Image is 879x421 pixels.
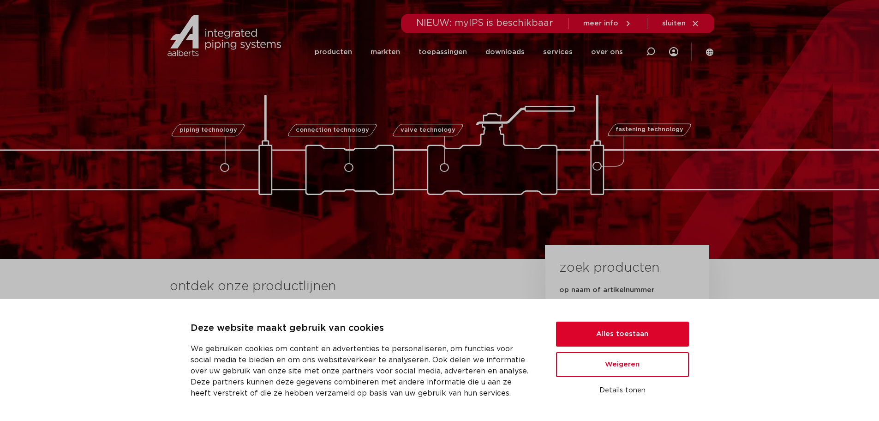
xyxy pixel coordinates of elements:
a: over ons [591,34,623,70]
h3: zoek producten [559,259,659,277]
p: Deze website maakt gebruik van cookies [191,321,534,336]
a: sluiten [662,19,700,28]
span: fastening technology [616,127,683,133]
a: meer info [583,19,632,28]
h3: ontdek onze productlijnen [170,277,514,296]
span: meer info [583,20,618,27]
a: producten [315,34,352,70]
span: connection technology [295,127,369,133]
span: sluiten [662,20,686,27]
button: Details tonen [556,383,689,398]
nav: Menu [315,34,623,70]
a: toepassingen [419,34,467,70]
span: valve technology [401,127,455,133]
a: downloads [485,34,525,70]
span: NIEUW: myIPS is beschikbaar [416,18,553,28]
span: piping technology [179,127,237,133]
button: Alles toestaan [556,322,689,347]
a: markten [371,34,400,70]
p: We gebruiken cookies om content en advertenties te personaliseren, om functies voor social media ... [191,343,534,399]
a: services [543,34,573,70]
button: Weigeren [556,352,689,377]
label: op naam of artikelnummer [559,286,654,295]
